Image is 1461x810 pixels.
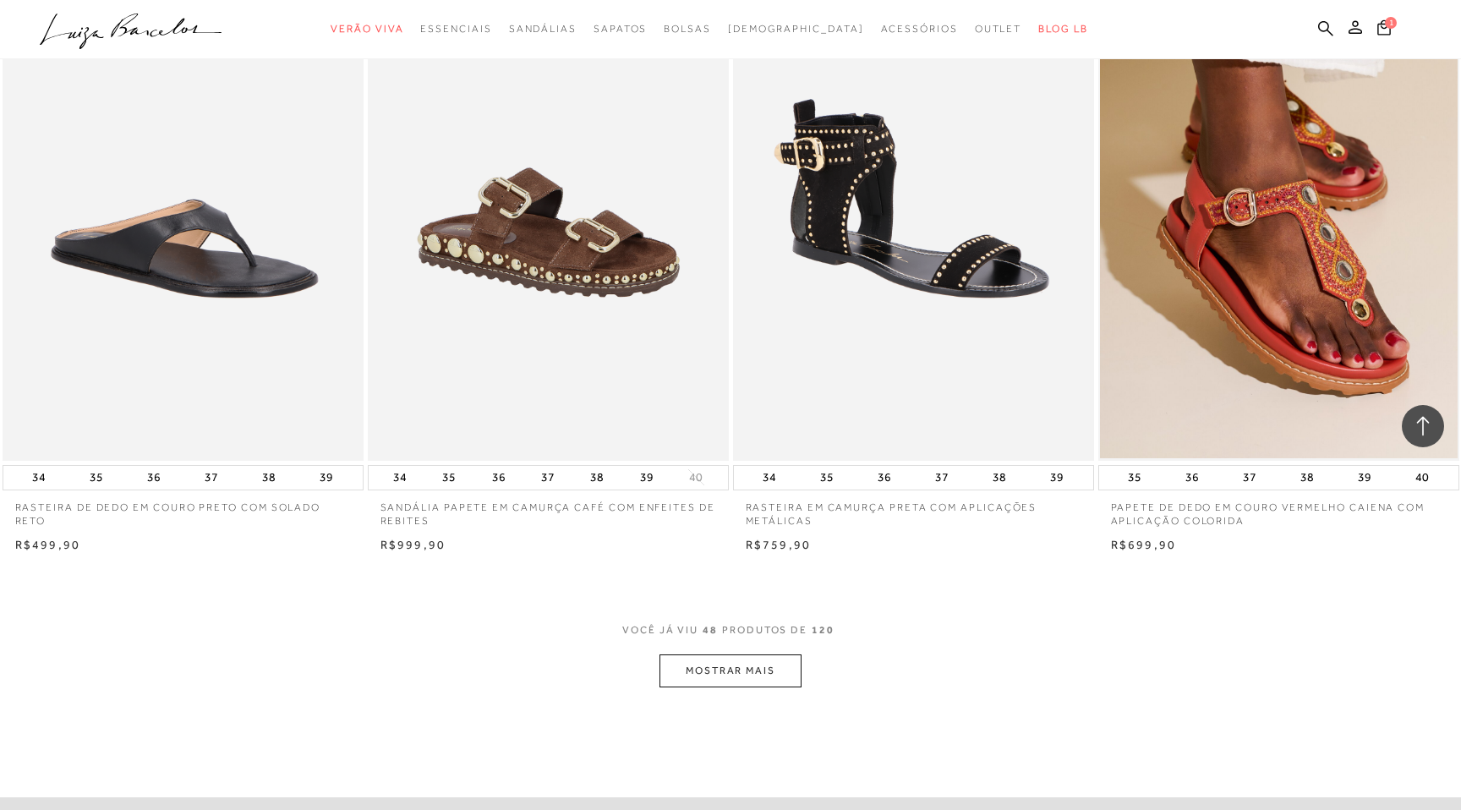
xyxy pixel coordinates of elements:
[635,466,659,490] button: 39
[420,14,491,45] a: noSubCategoriesText
[664,23,711,35] span: Bolsas
[1045,466,1069,490] button: 39
[27,466,51,490] button: 34
[728,14,864,45] a: noSubCategoriesText
[594,23,647,35] span: Sapatos
[1111,538,1177,551] span: R$699,90
[873,466,896,490] button: 36
[1238,466,1261,490] button: 37
[758,466,781,490] button: 34
[85,466,108,490] button: 35
[684,469,708,485] button: 40
[420,23,491,35] span: Essenciais
[388,466,412,490] button: 34
[881,14,958,45] a: noSubCategoriesText
[1372,19,1396,41] button: 1
[594,14,647,45] a: noSubCategoriesText
[881,23,958,35] span: Acessórios
[659,654,802,687] button: MOSTRAR MAIS
[331,23,403,35] span: Verão Viva
[988,466,1011,490] button: 38
[437,466,461,490] button: 35
[331,14,403,45] a: noSubCategoriesText
[728,23,864,35] span: [DEMOGRAPHIC_DATA]
[1385,17,1397,29] span: 1
[812,623,834,654] span: 120
[722,623,807,638] span: PRODUTOS DE
[1038,23,1087,35] span: BLOG LB
[1123,466,1146,490] button: 35
[142,466,166,490] button: 36
[815,466,839,490] button: 35
[622,623,698,638] span: VOCê JÁ VIU
[200,466,223,490] button: 37
[3,490,364,529] a: RASTEIRA DE DEDO EM COURO PRETO COM SOLADO RETO
[536,466,560,490] button: 37
[315,466,338,490] button: 39
[1410,466,1434,490] button: 40
[1180,466,1204,490] button: 36
[703,623,718,654] span: 48
[1098,490,1459,529] a: PAPETE DE DEDO EM COURO VERMELHO CAIENA COM APLICAÇÃO COLORIDA
[368,490,729,529] a: SANDÁLIA PAPETE EM CAMURÇA CAFÉ COM ENFEITES DE REBITES
[380,538,446,551] span: R$999,90
[975,23,1022,35] span: Outlet
[509,23,577,35] span: Sandálias
[1038,14,1087,45] a: BLOG LB
[930,466,954,490] button: 37
[509,14,577,45] a: noSubCategoriesText
[15,538,81,551] span: R$499,90
[975,14,1022,45] a: noSubCategoriesText
[585,466,609,490] button: 38
[1295,466,1319,490] button: 38
[1353,466,1376,490] button: 39
[664,14,711,45] a: noSubCategoriesText
[733,490,1094,529] a: RASTEIRA EM CAMURÇA PRETA COM APLICAÇÕES METÁLICAS
[487,466,511,490] button: 36
[746,538,812,551] span: R$759,90
[257,466,281,490] button: 38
